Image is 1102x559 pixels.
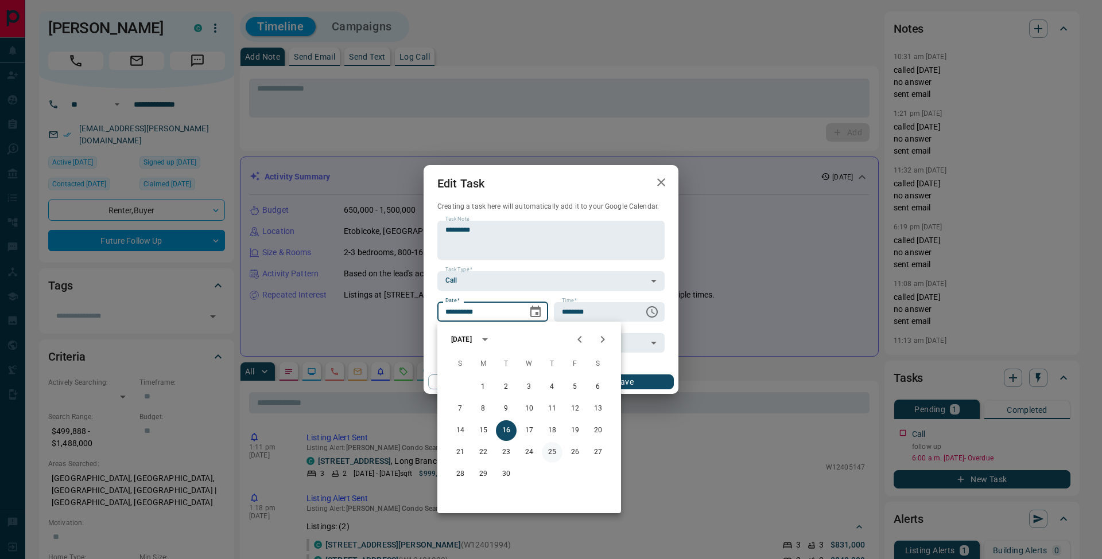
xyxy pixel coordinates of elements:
[475,330,495,349] button: calendar view is open, switch to year view
[519,420,540,441] button: 17
[496,420,517,441] button: 16
[565,377,585,397] button: 5
[424,165,498,202] h2: Edit Task
[568,328,591,351] button: Previous month
[576,374,674,389] button: Save
[496,353,517,376] span: Tuesday
[473,398,494,419] button: 8
[641,300,663,323] button: Choose time, selected time is 6:00 AM
[542,377,562,397] button: 4
[437,271,665,291] div: Call
[473,420,494,441] button: 15
[519,353,540,376] span: Wednesday
[565,420,585,441] button: 19
[565,398,585,419] button: 12
[428,374,526,389] button: Cancel
[450,420,471,441] button: 14
[524,300,547,323] button: Choose date, selected date is Sep 16, 2025
[450,353,471,376] span: Sunday
[473,464,494,484] button: 29
[565,353,585,376] span: Friday
[450,442,471,463] button: 21
[473,353,494,376] span: Monday
[591,328,614,351] button: Next month
[496,442,517,463] button: 23
[588,420,608,441] button: 20
[519,377,540,397] button: 3
[588,398,608,419] button: 13
[542,353,562,376] span: Thursday
[519,398,540,419] button: 10
[437,202,665,212] p: Creating a task here will automatically add it to your Google Calendar.
[445,297,460,304] label: Date
[445,266,472,273] label: Task Type
[542,442,562,463] button: 25
[588,442,608,463] button: 27
[542,420,562,441] button: 18
[496,398,517,419] button: 9
[496,464,517,484] button: 30
[565,442,585,463] button: 26
[473,377,494,397] button: 1
[473,442,494,463] button: 22
[451,334,472,345] div: [DATE]
[450,464,471,484] button: 28
[588,377,608,397] button: 6
[588,353,608,376] span: Saturday
[496,377,517,397] button: 2
[542,398,562,419] button: 11
[450,398,471,419] button: 7
[519,442,540,463] button: 24
[445,216,469,223] label: Task Note
[562,297,577,304] label: Time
